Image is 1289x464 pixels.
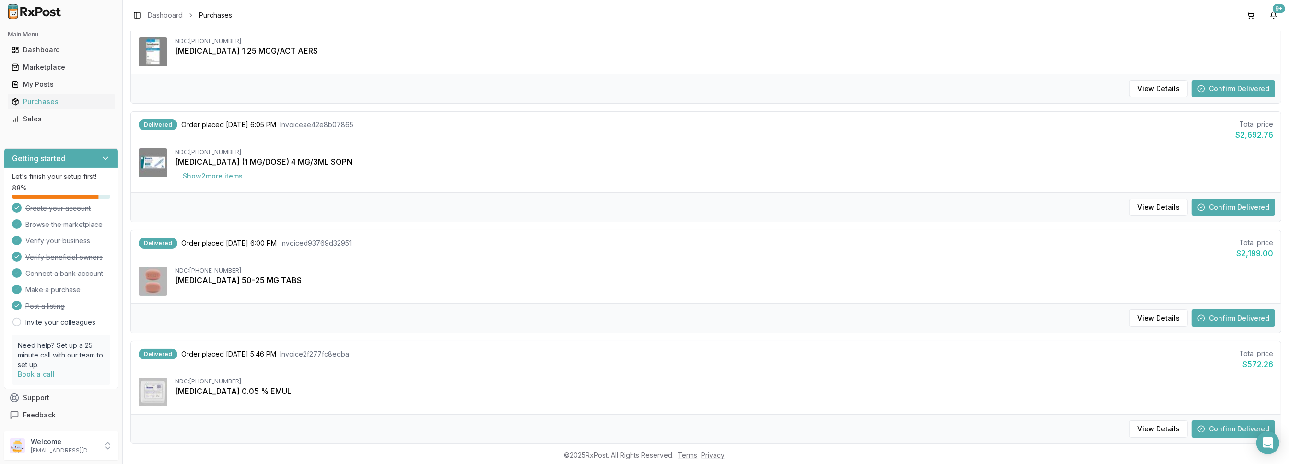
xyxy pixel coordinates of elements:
[4,42,118,58] button: Dashboard
[181,120,276,130] span: Order placed [DATE] 6:05 PM
[175,167,250,185] button: Show2more items
[25,252,103,262] span: Verify beneficial owners
[139,349,177,359] div: Delivered
[175,378,1273,385] div: NDC: [PHONE_NUMBER]
[1239,358,1273,370] div: $572.26
[25,301,65,311] span: Post a listing
[281,238,352,248] span: Invoice d93769d32951
[8,76,115,93] a: My Posts
[18,341,105,369] p: Need help? Set up a 25 minute call with our team to set up.
[1256,431,1279,454] div: Open Intercom Messenger
[139,119,177,130] div: Delivered
[25,318,95,327] a: Invite your colleagues
[148,11,183,20] a: Dashboard
[181,349,276,359] span: Order placed [DATE] 5:46 PM
[175,45,1273,57] div: [MEDICAL_DATA] 1.25 MCG/ACT AERS
[4,94,118,109] button: Purchases
[8,31,115,38] h2: Main Menu
[1129,420,1188,438] button: View Details
[175,267,1273,274] div: NDC: [PHONE_NUMBER]
[4,77,118,92] button: My Posts
[8,59,115,76] a: Marketplace
[148,11,232,20] nav: breadcrumb
[1129,199,1188,216] button: View Details
[1192,420,1275,438] button: Confirm Delivered
[175,156,1273,167] div: [MEDICAL_DATA] (1 MG/DOSE) 4 MG/3ML SOPN
[702,451,725,459] a: Privacy
[175,385,1273,397] div: [MEDICAL_DATA] 0.05 % EMUL
[1192,309,1275,327] button: Confirm Delivered
[4,406,118,424] button: Feedback
[139,238,177,249] div: Delivered
[175,148,1273,156] div: NDC: [PHONE_NUMBER]
[678,451,698,459] a: Terms
[4,59,118,75] button: Marketplace
[25,236,90,246] span: Verify your business
[8,41,115,59] a: Dashboard
[25,269,103,278] span: Connect a bank account
[139,37,167,66] img: Spiriva Respimat 1.25 MCG/ACT AERS
[31,447,97,454] p: [EMAIL_ADDRESS][DOMAIN_NAME]
[280,349,349,359] span: Invoice 2f277fc8edba
[181,238,277,248] span: Order placed [DATE] 6:00 PM
[1129,80,1188,97] button: View Details
[1273,4,1285,13] div: 9+
[12,97,111,107] div: Purchases
[4,389,118,406] button: Support
[139,148,167,177] img: Ozempic (1 MG/DOSE) 4 MG/3ML SOPN
[1239,349,1273,358] div: Total price
[1236,238,1273,248] div: Total price
[139,378,167,406] img: Restasis 0.05 % EMUL
[1192,80,1275,97] button: Confirm Delivered
[12,172,110,181] p: Let's finish your setup first!
[25,203,91,213] span: Create your account
[12,183,27,193] span: 88 %
[12,153,66,164] h3: Getting started
[199,11,232,20] span: Purchases
[12,114,111,124] div: Sales
[8,93,115,110] a: Purchases
[1236,248,1273,259] div: $2,199.00
[1235,129,1273,141] div: $2,692.76
[8,110,115,128] a: Sales
[31,437,97,447] p: Welcome
[175,37,1273,45] div: NDC: [PHONE_NUMBER]
[280,120,353,130] span: Invoice ae42e8b07865
[12,80,111,89] div: My Posts
[1129,309,1188,327] button: View Details
[1235,119,1273,129] div: Total price
[4,4,65,19] img: RxPost Logo
[10,438,25,453] img: User avatar
[1266,8,1281,23] button: 9+
[1192,199,1275,216] button: Confirm Delivered
[25,285,81,295] span: Make a purchase
[4,111,118,127] button: Sales
[12,62,111,72] div: Marketplace
[12,45,111,55] div: Dashboard
[23,410,56,420] span: Feedback
[18,370,55,378] a: Book a call
[25,220,103,229] span: Browse the marketplace
[139,267,167,296] img: Juluca 50-25 MG TABS
[175,274,1273,286] div: [MEDICAL_DATA] 50-25 MG TABS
